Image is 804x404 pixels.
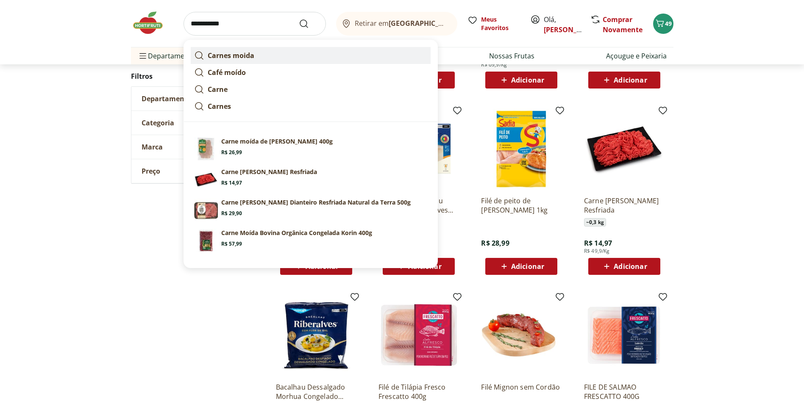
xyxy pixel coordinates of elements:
[208,51,254,60] strong: Carnes moida
[194,168,218,191] img: Carne Moída Bovina Resfriada
[221,229,372,237] p: Carne Moída Bovina Orgânica Congelada Korin 400g
[138,46,199,66] span: Departamentos
[131,159,259,183] button: Preço
[584,295,665,376] img: FILE DE SALMAO FRESCATTO 400G
[276,295,356,376] img: Bacalhau Dessalgado Morhua Congelado Riberalves 400G
[131,87,259,111] button: Departamento
[481,61,507,68] span: R$ 69,9/Kg
[481,109,562,189] img: Filé de peito de frango Sadia 1kg
[481,382,562,401] a: Filé Mignon sem Cordão
[355,19,448,27] span: Retirar em
[511,263,544,270] span: Adicionar
[191,47,431,64] a: Carnes moida
[194,229,218,252] img: Principal
[544,25,599,34] a: [PERSON_NAME]
[142,143,163,151] span: Marca
[221,180,242,186] span: R$ 14,97
[603,15,643,34] a: Comprar Novamente
[584,248,610,255] span: R$ 49,9/Kg
[584,382,665,401] a: FILE DE SALMAO FRESCATTO 400G
[588,258,660,275] button: Adicionar
[306,263,339,270] span: Adicionar
[131,10,173,36] img: Hortifruti
[221,149,242,156] span: R$ 26,99
[614,77,647,83] span: Adicionar
[378,295,459,376] img: Filé de Tilápia Fresco Frescatto 400g
[467,15,520,32] a: Meus Favoritos
[221,241,242,247] span: R$ 57,99
[481,295,562,376] img: Filé Mignon sem Cordão
[191,64,431,81] a: Café moído
[208,102,231,111] strong: Carnes
[588,72,660,89] button: Adicionar
[481,15,520,32] span: Meus Favoritos
[138,46,148,66] button: Menu
[191,98,431,115] a: Carnes
[131,68,259,85] h2: Filtros
[142,94,192,103] span: Departamento
[208,68,246,77] strong: Café moído
[408,263,441,270] span: Adicionar
[584,109,665,189] img: Carne Moída Bovina Resfriada
[336,12,457,36] button: Retirar em[GEOGRAPHIC_DATA]/[GEOGRAPHIC_DATA]
[142,167,160,175] span: Preço
[191,195,431,225] a: Carne Moída Bovina Dianteiro Resfriada Natural da Terra 500gCarne [PERSON_NAME] Dianteiro Resfria...
[142,119,174,127] span: Categoria
[606,51,667,61] a: Açougue e Peixaria
[194,198,218,222] img: Carne Moída Bovina Dianteiro Resfriada Natural da Terra 500g
[191,134,431,164] a: Carne moída de [PERSON_NAME] 400gR$ 26,99
[208,85,228,94] strong: Carne
[221,198,411,207] p: Carne [PERSON_NAME] Dianteiro Resfriada Natural da Terra 500g
[191,164,431,195] a: Carne Moída Bovina ResfriadaCarne [PERSON_NAME] ResfriadaR$ 14,97
[191,81,431,98] a: Carne
[584,238,612,248] span: R$ 14,97
[481,238,509,248] span: R$ 28,99
[485,72,557,89] button: Adicionar
[389,19,531,28] b: [GEOGRAPHIC_DATA]/[GEOGRAPHIC_DATA]
[485,258,557,275] button: Adicionar
[299,19,319,29] button: Submit Search
[489,51,534,61] a: Nossas Frutas
[378,382,459,401] a: Filé de Tilápia Fresco Frescatto 400g
[191,225,431,256] a: PrincipalCarne Moída Bovina Orgânica Congelada Korin 400gR$ 57,99
[584,196,665,215] a: Carne [PERSON_NAME] Resfriada
[614,263,647,270] span: Adicionar
[544,14,581,35] span: Olá,
[221,210,242,217] span: R$ 29,90
[276,382,356,401] a: Bacalhau Dessalgado Morhua Congelado Riberalves 400G
[584,218,606,227] span: ~ 0,3 kg
[653,14,673,34] button: Carrinho
[481,196,562,215] a: Filé de peito de [PERSON_NAME] 1kg
[184,12,326,36] input: search
[665,19,672,28] span: 49
[131,111,259,135] button: Categoria
[221,137,333,146] p: Carne moída de [PERSON_NAME] 400g
[221,168,317,176] p: Carne [PERSON_NAME] Resfriada
[131,135,259,159] button: Marca
[511,77,544,83] span: Adicionar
